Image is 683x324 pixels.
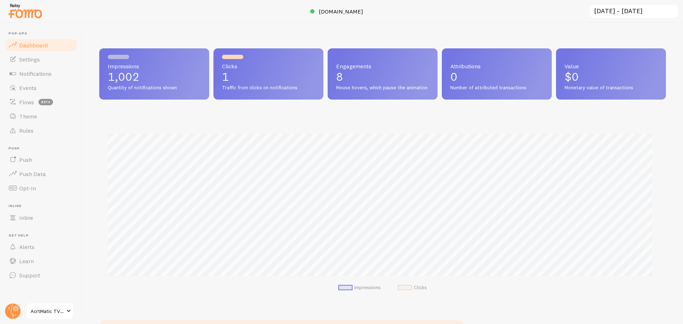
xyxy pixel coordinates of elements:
[38,99,53,105] span: beta
[4,81,78,95] a: Events
[4,254,78,268] a: Learn
[450,63,543,69] span: Attributions
[19,156,32,163] span: Push
[450,85,543,91] span: Number of attributed transactions
[565,85,657,91] span: Monetary value of transactions
[19,42,48,49] span: Dashboard
[31,307,64,315] span: AcrtMatic TV Enclosure
[4,52,78,67] a: Settings
[19,56,40,63] span: Settings
[19,113,37,120] span: Theme
[19,272,40,279] span: Support
[222,85,315,91] span: Traffic from clicks on notifications
[19,127,33,134] span: Rules
[450,71,543,83] p: 0
[4,38,78,52] a: Dashboard
[9,31,78,36] span: Pop-ups
[4,240,78,254] a: Alerts
[336,85,429,91] span: Mouse hovers, which pause the animation
[19,99,34,106] span: Flows
[19,243,35,250] span: Alerts
[4,153,78,167] a: Push
[338,285,381,291] li: Impressions
[108,63,201,69] span: Impressions
[9,146,78,151] span: Push
[565,70,579,84] span: $0
[336,63,429,69] span: Engagements
[19,257,34,265] span: Learn
[19,84,37,91] span: Events
[19,185,36,192] span: Opt-In
[9,233,78,238] span: Get Help
[7,2,43,20] img: fomo-relay-logo-orange.svg
[4,67,78,81] a: Notifications
[336,71,429,83] p: 8
[222,63,315,69] span: Clicks
[108,85,201,91] span: Quantity of notifications shown
[19,70,52,77] span: Notifications
[4,211,78,225] a: Inline
[108,71,201,83] p: 1,002
[4,123,78,138] a: Rules
[4,167,78,181] a: Push Data
[26,303,74,320] a: AcrtMatic TV Enclosure
[4,95,78,109] a: Flows beta
[4,181,78,195] a: Opt-In
[4,109,78,123] a: Theme
[4,268,78,282] a: Support
[398,285,427,291] li: Clicks
[19,170,46,177] span: Push Data
[9,204,78,208] span: Inline
[565,63,657,69] span: Value
[222,71,315,83] p: 1
[19,214,33,221] span: Inline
